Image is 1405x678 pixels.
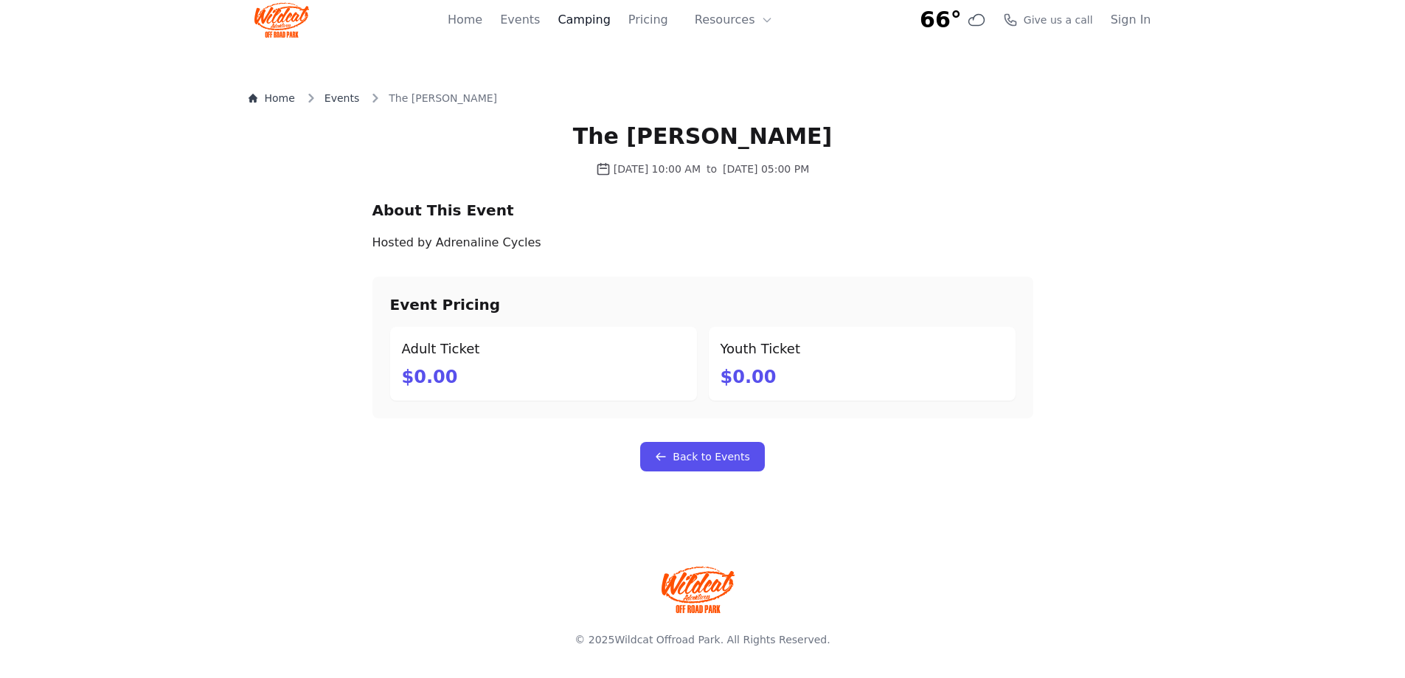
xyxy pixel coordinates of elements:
[707,162,717,176] span: to
[920,7,962,33] span: 66°
[500,11,540,29] a: Events
[640,442,764,471] a: Back to Events
[249,91,295,105] a: Home
[1024,13,1093,27] span: Give us a call
[254,2,310,38] img: Wildcat Logo
[402,339,685,359] h3: Adult Ticket
[614,634,720,646] a: Wildcat Offroad Park
[249,91,1157,105] nav: Breadcrumb
[721,339,1004,359] h3: Youth Ticket
[686,5,782,35] button: Resources
[372,232,1033,253] div: Hosted by Adrenaline Cycles
[402,365,685,389] p: $0.00
[389,91,497,105] span: The [PERSON_NAME]
[558,11,610,29] a: Camping
[325,91,359,105] a: Events
[372,200,1033,221] h2: About This Event
[1111,11,1151,29] a: Sign In
[662,566,735,613] img: Wildcat Offroad park
[723,162,809,176] time: [DATE] 05:00 PM
[721,365,1004,389] p: $0.00
[614,162,701,176] time: [DATE] 10:00 AM
[575,634,830,646] span: © 2025 . All Rights Reserved.
[372,123,1033,150] h1: The [PERSON_NAME]
[628,11,668,29] a: Pricing
[390,294,1016,315] h2: Event Pricing
[1003,13,1093,27] a: Give us a call
[448,11,482,29] a: Home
